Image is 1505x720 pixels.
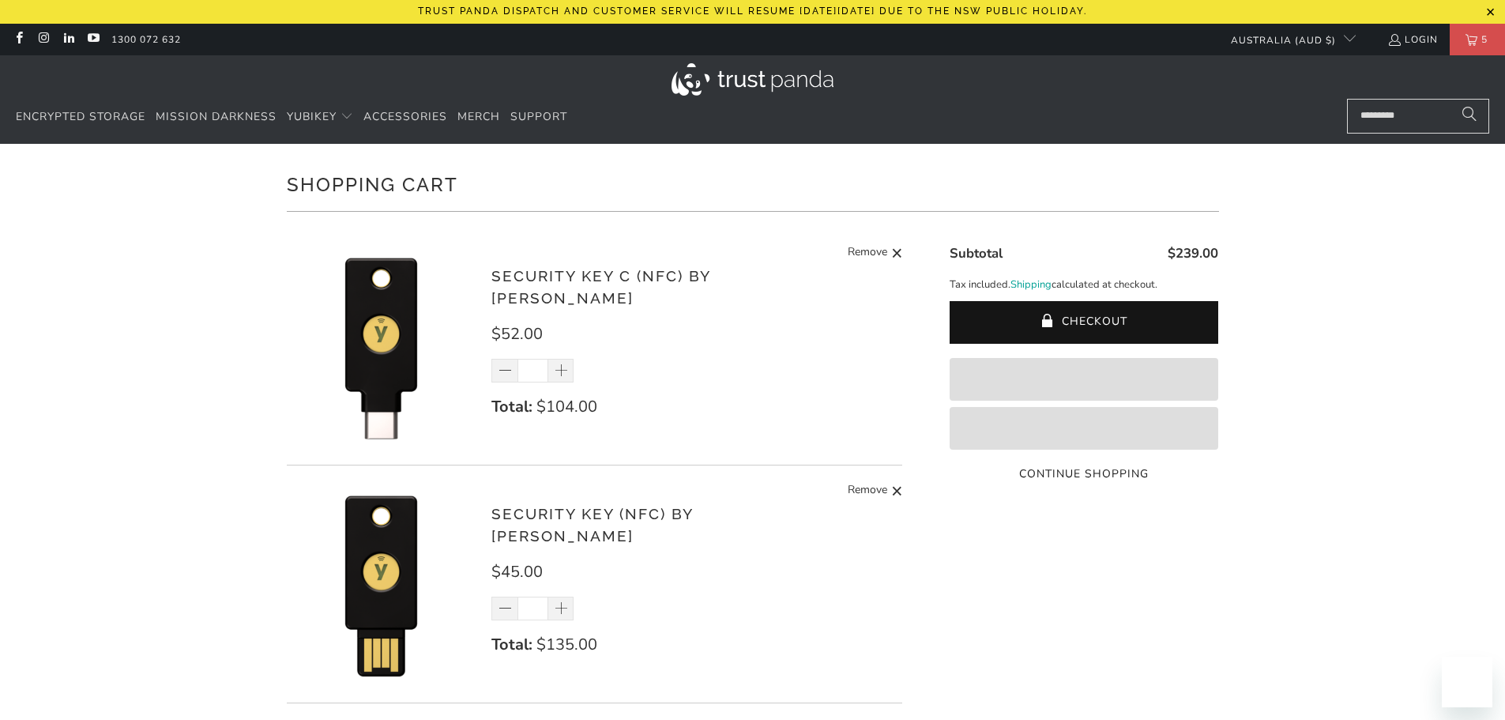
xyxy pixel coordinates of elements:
[1347,99,1489,134] input: Search...
[1010,277,1052,293] a: Shipping
[491,505,693,545] a: Security Key (NFC) by [PERSON_NAME]
[62,33,75,46] a: Trust Panda Australia on LinkedIn
[111,31,181,48] a: 1300 072 632
[156,109,277,124] span: Mission Darkness
[287,109,337,124] span: YubiKey
[1450,99,1489,134] button: Search
[418,6,1087,17] p: Trust Panda dispatch and customer service will resume [DATE][DATE] due to the NSW public holiday.
[491,561,543,582] span: $45.00
[848,243,903,263] a: Remove
[848,243,887,263] span: Remove
[363,99,447,136] a: Accessories
[1387,31,1438,48] a: Login
[36,33,50,46] a: Trust Panda Australia on Instagram
[16,109,145,124] span: Encrypted Storage
[848,481,903,501] a: Remove
[457,109,500,124] span: Merch
[1168,244,1218,262] span: $239.00
[16,99,567,136] nav: Translation missing: en.navigation.header.main_nav
[1218,24,1356,55] button: Australia (AUD $)
[287,168,1219,199] h1: Shopping Cart
[491,634,532,655] strong: Total:
[510,99,567,136] a: Support
[287,251,476,441] img: Security Key C (NFC) by Yubico
[950,466,1218,483] a: Continue Shopping
[950,277,1218,293] p: Tax included. calculated at checkout.
[156,99,277,136] a: Mission Darkness
[16,99,145,136] a: Encrypted Storage
[950,244,1003,262] span: Subtotal
[86,33,100,46] a: Trust Panda Australia on YouTube
[363,109,447,124] span: Accessories
[672,63,833,96] img: Trust Panda Australia
[950,301,1218,344] button: Checkout
[491,267,710,307] a: Security Key C (NFC) by [PERSON_NAME]
[287,99,353,136] summary: YubiKey
[1442,657,1492,707] iframe: Button to launch messaging window
[491,323,543,345] span: $52.00
[491,396,532,417] strong: Total:
[287,489,476,679] img: Security Key (NFC) by Yubico
[848,481,887,501] span: Remove
[510,109,567,124] span: Support
[1450,24,1505,55] a: 5
[1477,24,1492,55] span: 5
[536,634,597,655] span: $135.00
[12,33,25,46] a: Trust Panda Australia on Facebook
[536,396,597,417] span: $104.00
[457,99,500,136] a: Merch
